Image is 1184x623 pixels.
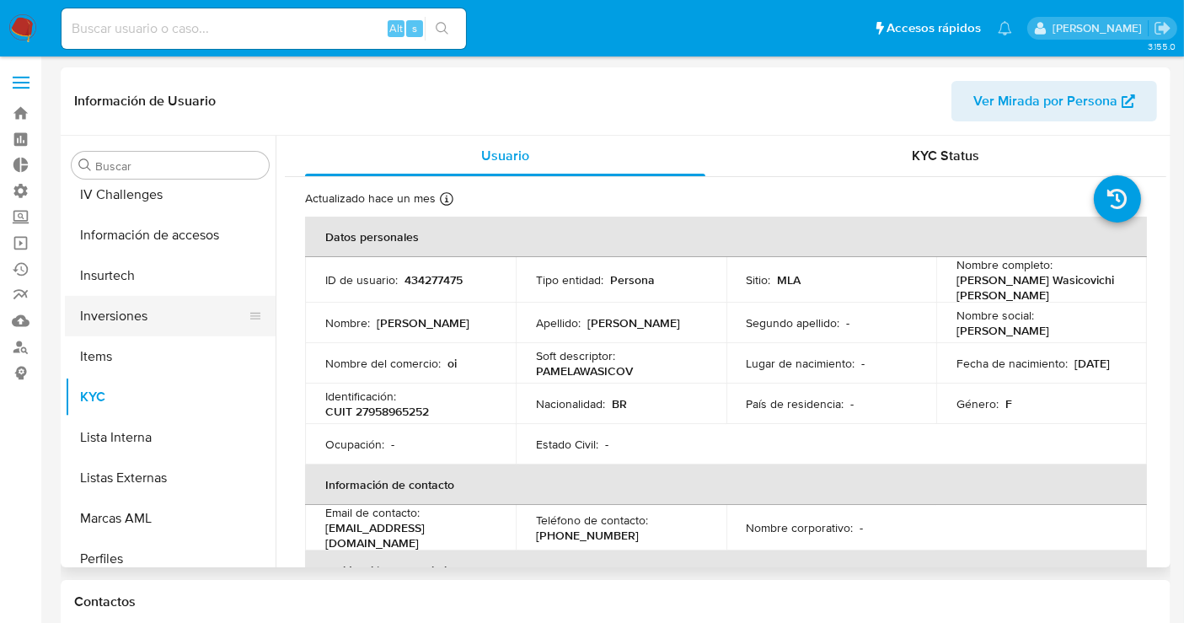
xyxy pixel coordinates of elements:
[62,18,466,40] input: Buscar usuario o caso...
[536,315,581,330] p: Apellido :
[412,20,417,36] span: s
[65,417,276,458] button: Lista Interna
[65,336,276,377] button: Items
[389,20,403,36] span: Alt
[65,458,276,498] button: Listas Externas
[887,19,981,37] span: Accesos rápidos
[78,158,92,172] button: Buscar
[847,315,850,330] p: -
[536,272,603,287] p: Tipo entidad :
[65,175,276,215] button: IV Challenges
[377,315,469,330] p: [PERSON_NAME]
[862,356,865,371] p: -
[747,272,771,287] p: Sitio :
[998,21,1012,35] a: Notificaciones
[325,389,396,404] p: Identificación :
[536,348,615,363] p: Soft descriptor :
[747,520,854,535] p: Nombre corporativo :
[612,396,627,411] p: BR
[951,81,1157,121] button: Ver Mirada por Persona
[74,593,1157,610] h1: Contactos
[956,356,1068,371] p: Fecha de nacimiento :
[956,396,999,411] p: Género :
[65,215,276,255] button: Información de accesos
[404,272,463,287] p: 434277475
[325,520,489,550] p: [EMAIL_ADDRESS][DOMAIN_NAME]
[956,308,1034,323] p: Nombre social :
[305,217,1147,257] th: Datos personales
[95,158,262,174] input: Buscar
[481,146,529,165] span: Usuario
[325,404,429,419] p: CUIT 27958965252
[305,191,436,207] p: Actualizado hace un mes
[778,272,801,287] p: MLA
[536,513,648,528] p: Teléfono de contacto :
[425,17,459,40] button: search-icon
[65,377,276,417] button: KYC
[65,255,276,296] button: Insurtech
[1053,20,1148,36] p: sandra.chabay@mercadolibre.com
[1154,19,1171,37] a: Salir
[325,272,398,287] p: ID de usuario :
[747,315,840,330] p: Segundo apellido :
[747,356,855,371] p: Lugar de nacimiento :
[447,356,457,371] p: oi
[536,528,639,543] p: [PHONE_NUMBER]
[65,296,262,336] button: Inversiones
[65,498,276,539] button: Marcas AML
[305,550,1147,591] th: Verificación y cumplimiento
[305,465,1147,505] th: Información de contacto
[610,272,655,287] p: Persona
[1074,356,1110,371] p: [DATE]
[536,363,633,379] p: PAMELAWASICOV
[587,315,680,330] p: [PERSON_NAME]
[1005,396,1012,411] p: F
[956,257,1053,272] p: Nombre completo :
[851,396,855,411] p: -
[956,323,1049,338] p: [PERSON_NAME]
[391,437,394,452] p: -
[325,356,441,371] p: Nombre del comercio :
[536,396,605,411] p: Nacionalidad :
[325,437,384,452] p: Ocupación :
[74,93,216,110] h1: Información de Usuario
[605,437,608,452] p: -
[860,520,864,535] p: -
[65,539,276,579] button: Perfiles
[956,272,1120,303] p: [PERSON_NAME] Wasicovichi [PERSON_NAME]
[747,396,844,411] p: País de residencia :
[325,505,420,520] p: Email de contacto :
[973,81,1117,121] span: Ver Mirada por Persona
[913,146,980,165] span: KYC Status
[536,437,598,452] p: Estado Civil :
[325,315,370,330] p: Nombre :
